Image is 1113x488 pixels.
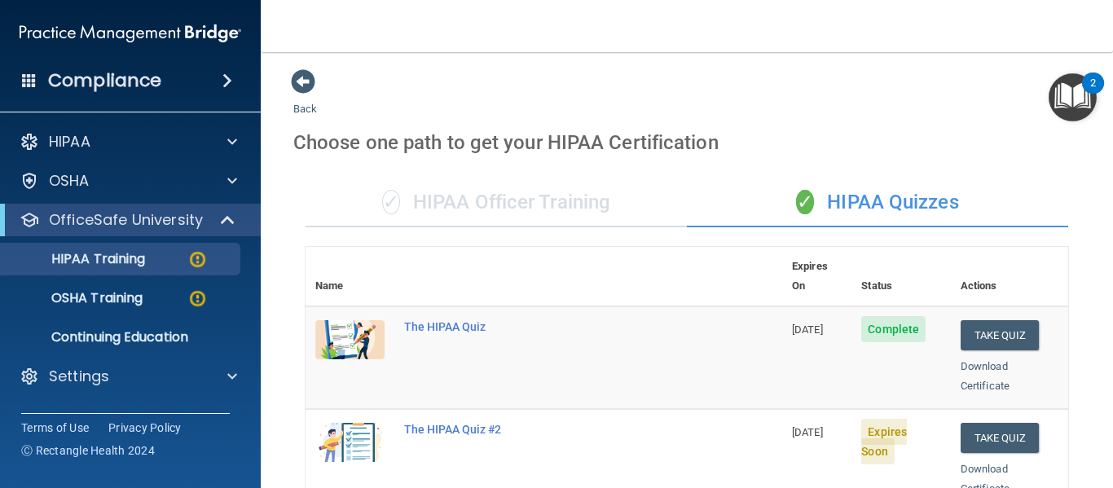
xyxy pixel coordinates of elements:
span: [DATE] [792,323,823,336]
div: HIPAA Quizzes [687,178,1068,227]
th: Actions [951,247,1068,306]
div: The HIPAA Quiz [404,320,701,333]
th: Expires On [782,247,851,306]
th: Name [306,247,394,306]
img: PMB logo [20,17,241,50]
span: Ⓒ Rectangle Health 2024 [21,442,155,459]
img: warning-circle.0cc9ac19.png [187,249,208,270]
span: [DATE] [792,426,823,438]
div: 2 [1090,83,1096,104]
span: ✓ [382,190,400,214]
span: Expires Soon [861,419,907,464]
p: OSHA Training [11,290,143,306]
p: OSHA [49,171,90,191]
p: Settings [49,367,109,386]
a: OfficeSafe University [20,210,236,230]
button: Take Quiz [961,320,1039,350]
th: Status [851,247,950,306]
div: HIPAA Officer Training [306,178,687,227]
p: HIPAA Training [11,251,145,267]
button: Open Resource Center, 2 new notifications [1049,73,1097,121]
a: Back [293,83,317,115]
div: Choose one path to get your HIPAA Certification [293,119,1080,166]
a: Download Certificate [961,360,1010,392]
a: OSHA [20,171,237,191]
span: ✓ [796,190,814,214]
a: HIPAA [20,132,237,152]
p: Continuing Education [11,329,233,345]
div: The HIPAA Quiz #2 [404,423,701,436]
a: Privacy Policy [108,420,182,436]
a: Settings [20,367,237,386]
p: HIPAA [49,132,90,152]
button: Take Quiz [961,423,1039,453]
span: Complete [861,316,926,342]
img: warning-circle.0cc9ac19.png [187,288,208,309]
p: OfficeSafe University [49,210,203,230]
h4: Compliance [48,69,161,92]
iframe: Drift Widget Chat Controller [1032,376,1093,437]
a: Terms of Use [21,420,89,436]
